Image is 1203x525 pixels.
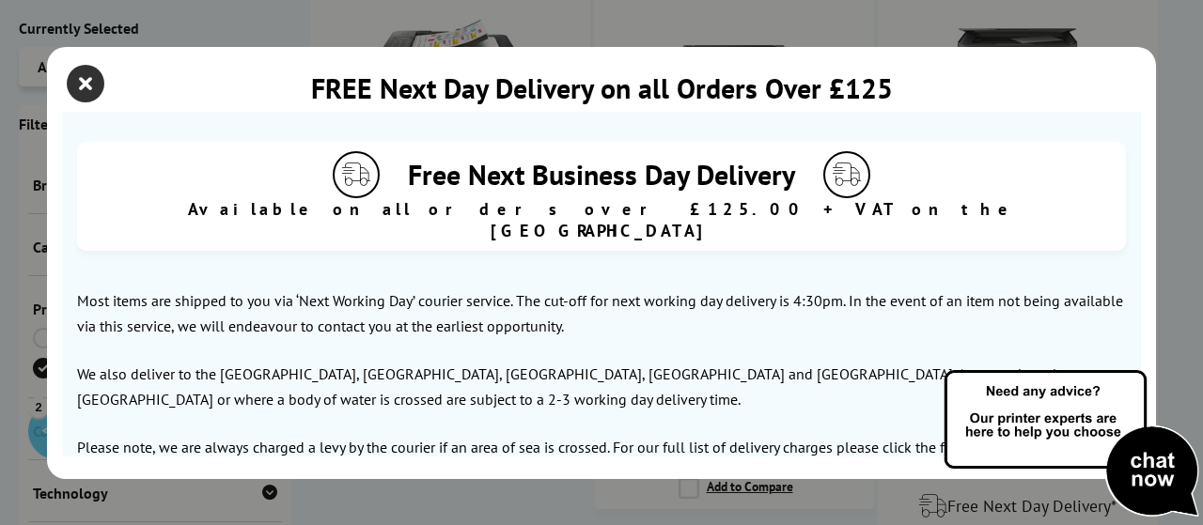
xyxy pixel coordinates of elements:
[86,198,1117,241] span: Available on all orders over £125.00 + VAT on the [GEOGRAPHIC_DATA]
[77,362,1126,412] p: We also deliver to the [GEOGRAPHIC_DATA], [GEOGRAPHIC_DATA], [GEOGRAPHIC_DATA], [GEOGRAPHIC_DATA]...
[71,69,100,98] button: close modal
[311,69,893,106] div: FREE Next Day Delivery on all Orders Over £125
[940,367,1203,521] img: Open Live Chat window
[408,156,795,193] span: Free Next Business Day Delivery
[77,288,1126,339] p: Most items are shipped to you via ‘Next Working Day’ courier service. The cut-off for next workin...
[77,435,1126,486] p: Please note, we are always charged a levy by the courier if an area of sea is crossed. For our fu...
